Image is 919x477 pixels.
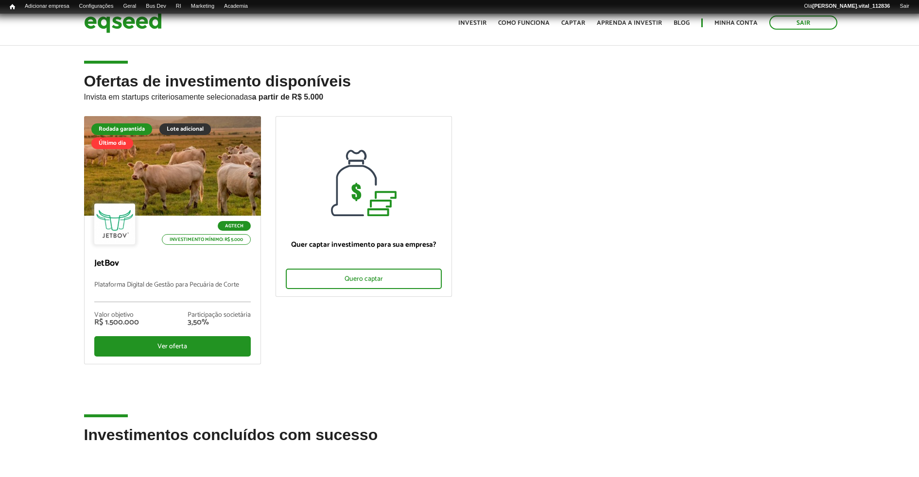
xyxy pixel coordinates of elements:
[561,20,585,26] a: Captar
[219,2,253,10] a: Academia
[286,240,442,249] p: Quer captar investimento para sua empresa?
[188,319,251,326] div: 3,50%
[141,2,171,10] a: Bus Dev
[84,73,835,116] h2: Ofertas de investimento disponíveis
[895,2,914,10] a: Sair
[84,90,835,102] p: Invista em startups criteriosamente selecionadas
[84,426,835,458] h2: Investimentos concluídos com sucesso
[84,116,261,364] a: Rodada garantida Lote adicional Último dia Agtech Investimento mínimo: R$ 5.000 JetBov Plataforma...
[94,319,139,326] div: R$ 1.500.000
[188,312,251,319] div: Participação societária
[159,123,211,135] div: Lote adicional
[252,93,324,101] strong: a partir de R$ 5.000
[20,2,74,10] a: Adicionar empresa
[91,123,152,135] div: Rodada garantida
[10,3,15,10] span: Início
[186,2,219,10] a: Marketing
[84,10,162,35] img: EqSeed
[94,312,139,319] div: Valor objetivo
[769,16,837,30] a: Sair
[162,234,251,245] p: Investimento mínimo: R$ 5.000
[94,336,251,357] div: Ver oferta
[799,2,895,10] a: Olá[PERSON_NAME].vital_112836
[597,20,662,26] a: Aprenda a investir
[714,20,758,26] a: Minha conta
[118,2,141,10] a: Geral
[91,137,133,149] div: Último dia
[94,258,251,269] p: JetBov
[674,20,690,26] a: Blog
[5,2,20,12] a: Início
[171,2,186,10] a: RI
[286,269,442,289] div: Quero captar
[218,221,251,231] p: Agtech
[458,20,486,26] a: Investir
[94,281,251,302] p: Plataforma Digital de Gestão para Pecuária de Corte
[498,20,550,26] a: Como funciona
[74,2,119,10] a: Configurações
[813,3,890,9] strong: [PERSON_NAME].vital_112836
[276,116,452,297] a: Quer captar investimento para sua empresa? Quero captar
